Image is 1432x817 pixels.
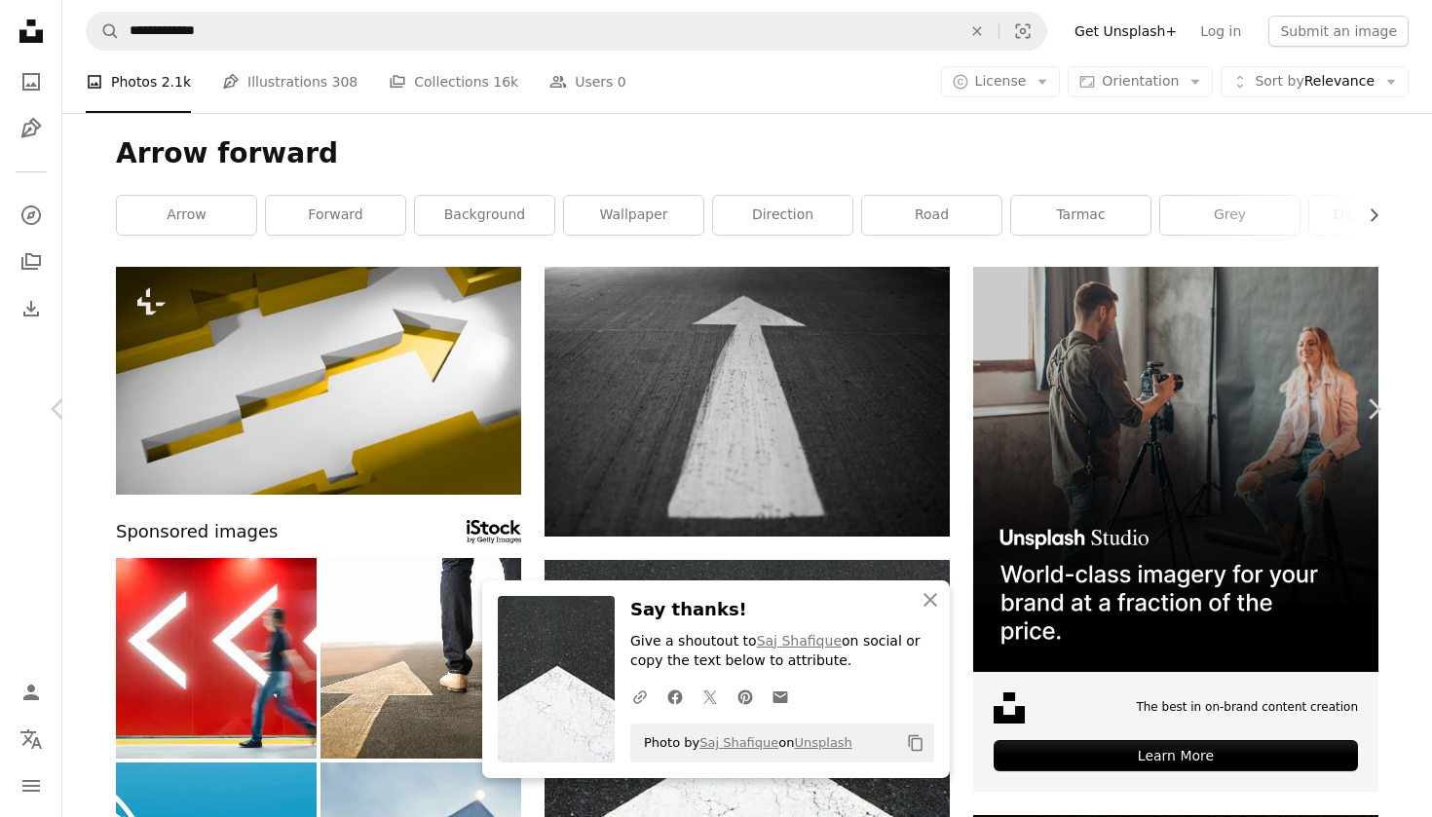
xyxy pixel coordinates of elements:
[12,109,51,148] a: Illustrations
[899,726,932,760] button: Copy to clipboard
[415,196,554,235] a: background
[1068,66,1213,97] button: Orientation
[634,727,852,759] span: Photo by on
[1160,196,1300,235] a: grey
[1255,72,1375,92] span: Relevance
[862,196,1001,235] a: road
[630,596,934,624] h3: Say thanks!
[12,62,51,101] a: Photos
[493,71,518,93] span: 16k
[266,196,405,235] a: forward
[973,267,1378,792] a: The best in on-brand content creationLearn More
[941,66,1061,97] button: License
[320,558,521,759] img: Concept of a man follows the right way
[975,73,1027,89] span: License
[973,267,1378,672] img: file-1715651741414-859baba4300dimage
[87,13,120,50] button: Search Unsplash
[116,558,317,759] img: Man walking to the direction of the arrows in front of red wall
[116,518,278,546] span: Sponsored images
[12,673,51,712] a: Log in / Sign up
[1356,196,1378,235] button: scroll list to the right
[116,136,1378,171] h1: Arrow forward
[630,632,934,671] p: Give a shoutout to on social or copy the text below to attribute.
[999,13,1046,50] button: Visual search
[116,267,521,495] img: a white and yellow wall with a yellow arrow on it
[1063,16,1188,47] a: Get Unsplash+
[1011,196,1150,235] a: tarmac
[757,633,842,649] a: Saj Shafique
[222,51,358,113] a: Illustrations 308
[693,677,728,716] a: Share on Twitter
[545,267,950,537] img: a black and white photo of an arrow painted on a road
[1315,316,1432,502] a: Next
[389,51,518,113] a: Collections 16k
[117,196,256,235] a: arrow
[658,677,693,716] a: Share on Facebook
[728,677,763,716] a: Share on Pinterest
[1221,66,1409,97] button: Sort byRelevance
[699,735,778,750] a: Saj Shafique
[956,13,999,50] button: Clear
[1136,699,1358,716] span: The best in on-brand content creation
[564,196,703,235] a: wallpaper
[994,692,1025,724] img: file-1631678316303-ed18b8b5cb9cimage
[1102,73,1179,89] span: Orientation
[12,720,51,759] button: Language
[12,289,51,328] a: Download History
[12,242,51,281] a: Collections
[549,51,626,113] a: Users 0
[1255,73,1303,89] span: Sort by
[12,196,51,235] a: Explore
[1268,16,1409,47] button: Submit an image
[12,766,51,805] button: Menu
[618,71,626,93] span: 0
[794,735,851,750] a: Unsplash
[332,71,358,93] span: 308
[1188,16,1253,47] a: Log in
[545,392,950,410] a: a black and white photo of an arrow painted on a road
[86,12,1047,51] form: Find visuals sitewide
[994,740,1358,771] div: Learn More
[713,196,852,235] a: direction
[116,371,521,389] a: a white and yellow wall with a yellow arrow on it
[763,677,798,716] a: Share over email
